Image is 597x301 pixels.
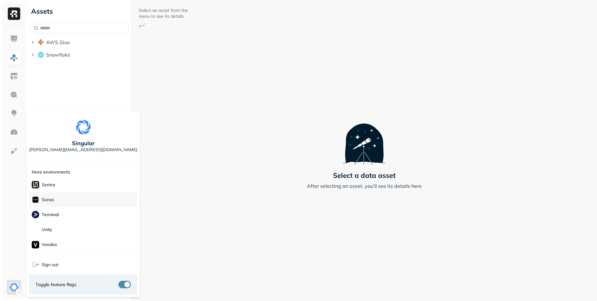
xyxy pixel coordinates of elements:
[42,262,58,268] span: Sign out
[32,169,70,175] p: More environments
[32,196,39,203] img: Sonos
[32,226,39,234] img: Unity
[29,147,137,153] p: [PERSON_NAME][EMAIL_ADDRESS][DOMAIN_NAME]
[42,182,55,188] p: Sentra
[76,120,91,135] img: Singular
[35,282,76,288] span: Toggle feature flags
[32,211,39,218] img: Terminal
[32,241,39,248] img: Voodoo
[42,227,52,233] p: Unity
[42,212,59,218] p: Terminal
[42,197,54,203] p: Sonos
[72,140,95,147] p: Singular
[42,242,57,248] p: Voodoo
[32,181,39,188] img: Sentra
